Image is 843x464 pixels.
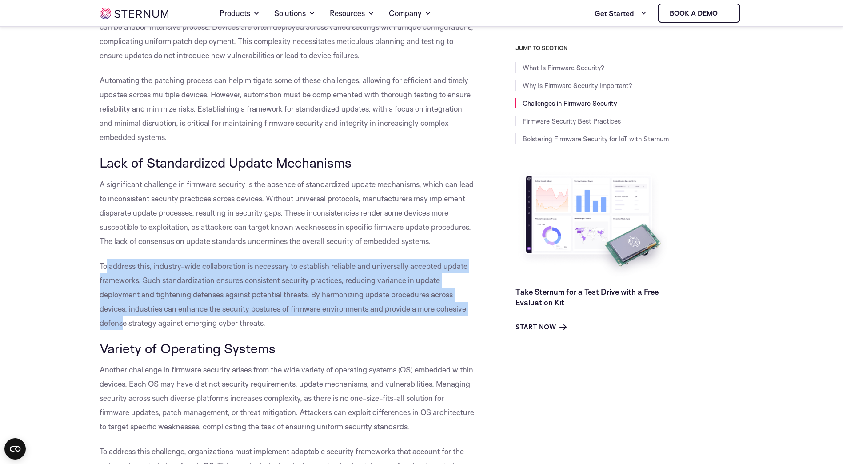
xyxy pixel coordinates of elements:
[523,64,604,72] a: What Is Firmware Security?
[100,180,474,246] span: A significant challenge in firmware security is the absence of standardized update mechanisms, wh...
[100,261,467,328] span: To address this, industry-wide collaboration is necessary to establish reliable and universally a...
[658,4,740,23] a: Book a demo
[523,99,617,108] a: Challenges in Firmware Security
[515,169,671,280] img: Take Sternum for a Test Drive with a Free Evaluation Kit
[100,365,474,431] span: Another challenge in firmware security arises from the wide variety of operating systems (OS) emb...
[523,135,669,143] a: Bolstering Firmware Security for IoT with Sternum
[100,76,471,142] span: Automating the patching process can help mitigate some of these challenges, allowing for efficien...
[274,1,316,26] a: Solutions
[4,438,26,460] button: Open CMP widget
[515,287,659,307] a: Take Sternum for a Test Drive with a Free Evaluation Kit
[330,1,375,26] a: Resources
[515,322,567,332] a: Start Now
[220,1,260,26] a: Products
[100,8,168,19] img: sternum iot
[100,154,352,171] span: Lack of Standardized Update Mechanisms
[595,4,647,22] a: Get Started
[523,117,621,125] a: Firmware Security Best Practices
[523,81,632,90] a: Why Is Firmware Security Important?
[515,44,744,52] h3: JUMP TO SECTION
[389,1,431,26] a: Company
[721,10,728,17] img: sternum iot
[100,340,276,356] span: Variety of Operating Systems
